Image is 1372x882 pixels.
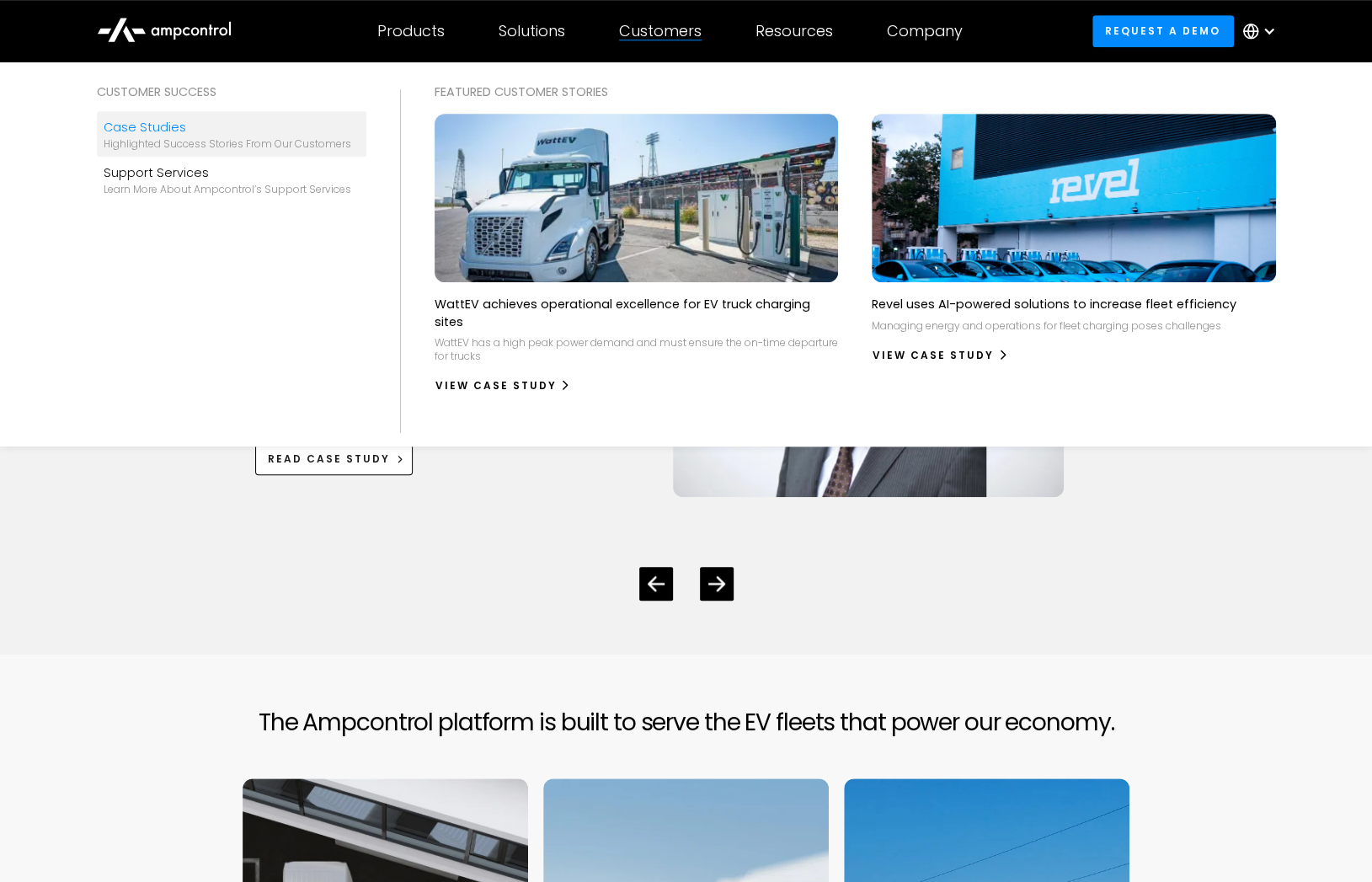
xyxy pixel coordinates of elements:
p: Managing energy and operations for fleet charging poses challenges [872,319,1221,333]
div: Learn more about Ampcontrol’s support services [104,183,351,196]
a: View Case Study [872,342,1009,369]
div: Next slide [700,567,734,601]
a: Request a demo [1092,15,1234,46]
div: Highlighted success stories From Our Customers [104,137,351,151]
a: Support ServicesLearn more about Ampcontrol’s support services [97,157,366,202]
p: WattEV achieves operational excellence for EV truck charging sites [435,296,839,329]
a: Case StudiesHighlighted success stories From Our Customers [97,111,366,157]
div: Solutions [499,22,565,40]
div: Customer success [97,83,366,101]
p: Revel uses AI-powered solutions to increase fleet efficiency [872,296,1236,313]
div: Resources [755,22,833,40]
div: Customers [619,22,702,40]
div: Previous slide [639,567,673,601]
div: View Case Study [873,348,994,363]
p: WattEV has a high peak power demand and must ensure the on-time departure for trucks [435,336,839,362]
div: Case Studies [104,118,351,136]
a: View Case Study [435,372,572,399]
h2: The Ampcontrol platform is built to serve the EV fleets that power our economy. [259,708,1114,737]
div: Company [887,22,963,40]
div: Products [377,22,445,40]
div: View Case Study [435,378,557,393]
div: Featured Customer Stories [435,83,1276,101]
a: Read case study [255,444,414,475]
div: Support Services [104,163,351,182]
div: Read case study [268,452,390,467]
